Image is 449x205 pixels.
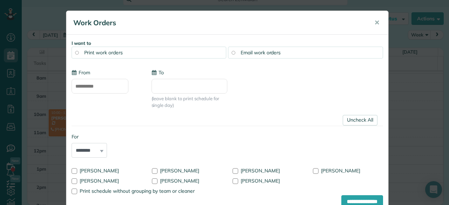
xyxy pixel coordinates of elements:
[80,188,195,194] span: Print schedule without grouping by team or cleaner
[232,51,235,54] input: Email work orders
[160,178,199,184] span: [PERSON_NAME]
[343,115,377,125] a: Uncheck All
[80,178,119,184] span: [PERSON_NAME]
[80,168,119,174] span: [PERSON_NAME]
[241,178,280,184] span: [PERSON_NAME]
[72,69,90,76] label: From
[374,19,380,27] span: ✕
[152,69,164,76] label: To
[73,18,364,28] h5: Work Orders
[241,49,281,56] span: Email work orders
[152,95,227,109] span: (leave blank to print schedule for single day)
[75,51,79,54] input: Print work orders
[160,168,199,174] span: [PERSON_NAME]
[241,168,280,174] span: [PERSON_NAME]
[72,133,107,140] label: For
[72,40,92,46] strong: I want to
[84,49,123,56] span: Print work orders
[321,168,360,174] span: [PERSON_NAME]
